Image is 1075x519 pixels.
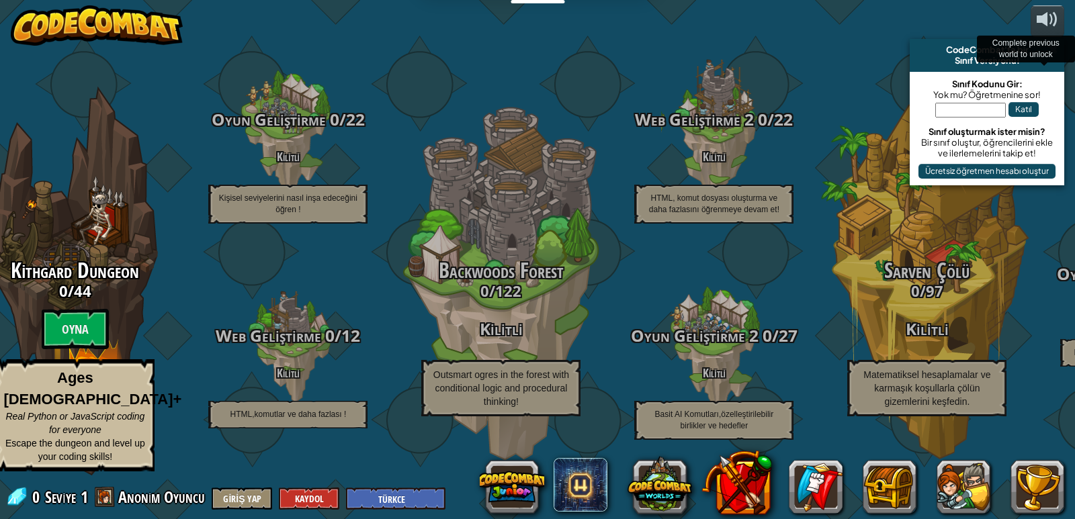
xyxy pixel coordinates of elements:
[820,283,1033,299] h3: /
[916,137,1058,158] div: Bir sınıf oluştur, öğrencilerini ekle ve ilerlemelerini takip et!
[181,150,394,163] h4: Kilitli
[607,150,820,163] h4: Kilitli
[433,369,569,407] span: Outsmart ogres in the forest with conditional logic and procedural thinking!
[5,438,145,462] span: Escape the dungeon and level up your coding skills!
[649,193,779,214] span: HTML, komut dosyası oluşturma ve daha fazlasını öğrenmeye devam et!
[918,164,1056,179] button: Ücretsiz öğretmen hesabı oluştur
[607,367,820,379] h4: Kilitli
[655,410,774,430] span: Basit AI Komutları,özelleştirilebilir birlikler ve hedefler
[32,486,44,508] span: 0
[915,55,1059,66] div: Sınıf Versiyonu!
[495,281,521,301] span: 122
[480,281,489,301] span: 0
[916,89,1058,100] div: Yok mu? Öğretmenine sor!
[916,126,1058,137] div: Sınıf oluşturmak ister misin?
[916,79,1058,89] div: Sınıf Kodunu Gir:
[181,111,394,129] h3: /
[631,324,759,346] span: Oyun Geliştirme 2
[884,256,970,285] span: Sarven Çölü
[607,111,820,129] h3: /
[759,324,772,346] span: 0
[977,36,1075,62] div: Complete previous world to unlock
[212,487,272,510] button: Giriş Yap
[394,320,607,338] h3: Kilitli
[279,487,339,510] button: Kaydol
[1031,5,1064,37] button: Sesi ayarla
[394,283,607,299] h3: /
[59,281,68,301] span: 0
[181,367,394,379] h4: Kilitli
[212,108,326,130] span: Oyun Geliştirme
[1008,102,1039,117] button: Katıl
[74,281,91,301] span: 44
[81,486,88,508] span: 1
[607,327,820,345] h3: /
[326,108,339,130] span: 0
[216,324,321,346] span: Web Geliştirme
[346,108,365,130] span: 22
[635,108,754,130] span: Web Geliştirme 2
[118,486,206,508] span: Anonim Oyuncu
[230,410,347,419] span: HTML,komutlar ve daha fazlası !
[11,256,139,285] span: Kithgard Dungeon
[754,108,767,130] span: 0
[779,324,798,346] span: 27
[774,108,793,130] span: 22
[915,44,1059,55] div: CodeCombat'ta bir
[863,369,990,407] span: Matematiksel hesaplamalar ve karmaşık koşullarla çölün gizemlerini keşfedin.
[11,5,183,46] img: CodeCombat - Learn how to code by playing a game
[820,320,1033,338] h3: Kilitli
[42,309,109,349] btn: Oyna
[926,281,943,301] span: 97
[341,324,360,346] span: 12
[321,324,335,346] span: 0
[219,193,357,214] span: Kişisel seviyelerini nasıl inşa edeceğini öğren !
[181,327,394,345] h3: /
[5,411,144,435] span: Real Python or JavaScript coding for everyone
[3,369,181,407] strong: Ages [DEMOGRAPHIC_DATA]+
[911,281,920,301] span: 0
[439,256,564,285] span: Backwoods Forest
[45,486,76,508] span: Seviye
